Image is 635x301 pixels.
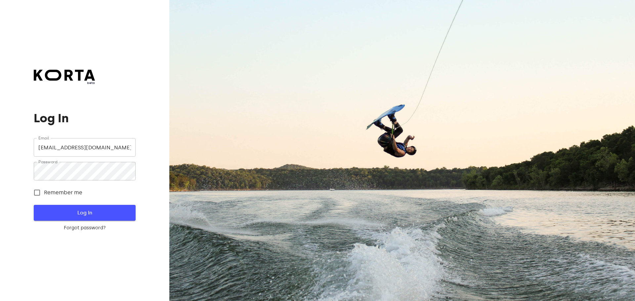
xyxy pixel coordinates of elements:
span: Log In [44,208,125,217]
a: Forgot password? [34,225,135,231]
img: Korta [34,70,95,81]
a: beta [34,70,95,85]
button: Log In [34,205,135,221]
span: beta [34,81,95,85]
span: Remember me [44,189,82,197]
h1: Log In [34,112,135,125]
